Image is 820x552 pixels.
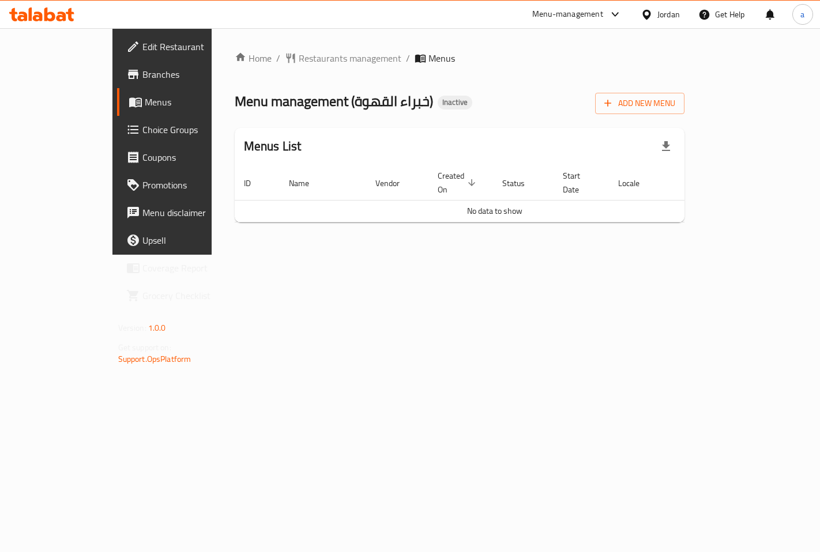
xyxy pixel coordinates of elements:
a: Support.OpsPlatform [118,351,191,366]
table: enhanced table [235,165,755,222]
span: a [800,8,804,21]
span: Locale [618,176,655,190]
div: Export file [652,133,680,160]
span: Grocery Checklist [142,289,240,303]
li: / [406,51,410,65]
a: Promotions [117,171,249,199]
span: 1.0.0 [148,320,166,335]
div: Menu-management [532,7,603,21]
span: Menu disclaimer [142,206,240,220]
span: Coupons [142,150,240,164]
a: Choice Groups [117,116,249,143]
h2: Menus List [244,138,302,155]
a: Home [235,51,272,65]
a: Upsell [117,226,249,254]
span: No data to show [467,203,522,218]
span: Menus [145,95,240,109]
nav: breadcrumb [235,51,685,65]
span: Get support on: [118,340,171,355]
a: Grocery Checklist [117,282,249,309]
span: Status [502,176,540,190]
button: Add New Menu [595,93,684,114]
span: Name [289,176,324,190]
span: Choice Groups [142,123,240,137]
a: Branches [117,61,249,88]
a: Menu disclaimer [117,199,249,226]
th: Actions [668,165,755,201]
span: Inactive [438,97,472,107]
span: ID [244,176,266,190]
a: Coupons [117,143,249,171]
a: Restaurants management [285,51,401,65]
span: Version: [118,320,146,335]
li: / [276,51,280,65]
span: Start Date [563,169,595,196]
a: Edit Restaurant [117,33,249,61]
span: Created On [438,169,479,196]
span: Restaurants management [299,51,401,65]
div: Jordan [657,8,680,21]
a: Menus [117,88,249,116]
a: Coverage Report [117,254,249,282]
span: Vendor [375,176,415,190]
span: Menu management ( خبراء القهوة ) [235,88,433,114]
span: Add New Menu [604,96,675,111]
span: Coverage Report [142,261,240,275]
span: Edit Restaurant [142,40,240,54]
span: Branches [142,67,240,81]
span: Upsell [142,233,240,247]
span: Promotions [142,178,240,192]
div: Inactive [438,96,472,109]
span: Menus [428,51,455,65]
